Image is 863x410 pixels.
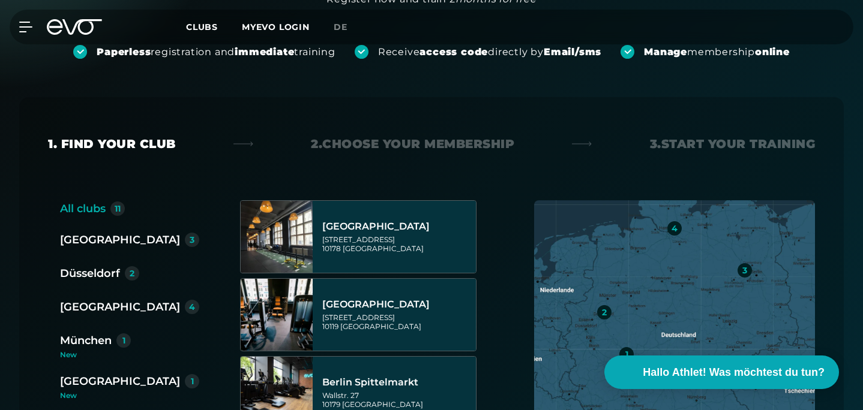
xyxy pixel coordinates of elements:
a: MYEVO LOGIN [242,22,310,32]
div: Berlin Spittelmarkt [322,376,472,388]
div: [STREET_ADDRESS] 10119 [GEOGRAPHIC_DATA] [322,313,472,331]
strong: online [755,46,790,58]
div: Wallstr. 27 10179 [GEOGRAPHIC_DATA] [322,391,472,409]
div: [GEOGRAPHIC_DATA] [322,221,472,233]
div: [GEOGRAPHIC_DATA] [60,231,180,248]
div: 11 [115,204,121,213]
div: 1. Find your club [48,135,176,152]
div: Düsseldorf [60,265,120,282]
button: Hallo Athlet! Was möchtest du tun? [604,355,839,389]
span: de [334,22,347,32]
div: 1 [122,336,125,345]
div: 3. Start your Training [650,135,816,152]
strong: Manage [644,46,687,58]
div: München [60,332,112,349]
div: [GEOGRAPHIC_DATA] [60,299,180,315]
div: [STREET_ADDRESS] 10178 [GEOGRAPHIC_DATA] [322,235,472,253]
img: Berlin Rosenthaler Platz [241,279,313,351]
span: Hallo Athlet! Was möchtest du tun? [643,364,825,381]
div: New [60,392,199,399]
img: Berlin Alexanderplatz [241,201,313,273]
strong: immediate [235,46,294,58]
div: 1 [191,377,194,385]
div: All clubs [60,200,106,217]
div: 2 [602,308,607,316]
div: New [60,351,209,358]
strong: access code [419,46,488,58]
div: [GEOGRAPHIC_DATA] [322,299,472,310]
div: 1 [625,350,628,358]
div: 2 [130,269,134,278]
strong: Email/sms [544,46,601,58]
a: de [334,20,362,34]
strong: Paperless [97,46,151,58]
div: [GEOGRAPHIC_DATA] [60,373,180,390]
div: 3 [190,236,194,244]
a: Clubs [186,21,242,32]
div: 4 [189,303,195,311]
div: 4 [672,224,678,233]
span: Clubs [186,22,218,32]
div: 3 [742,266,747,275]
div: 2. Choose your membership [311,135,514,152]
